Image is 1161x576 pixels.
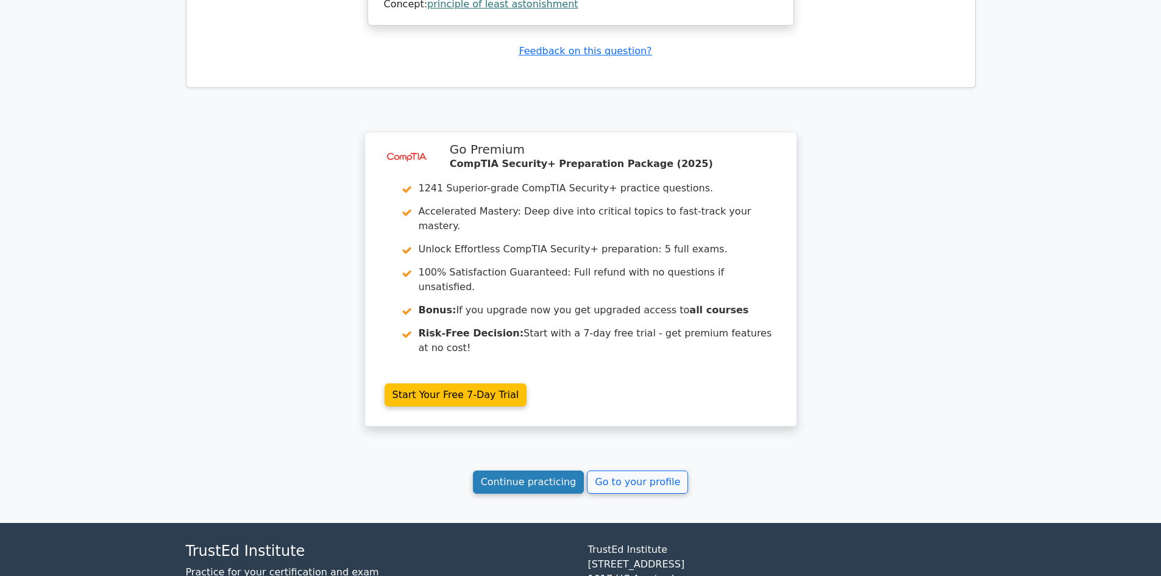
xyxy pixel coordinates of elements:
[587,471,688,494] a: Go to your profile
[385,383,527,407] a: Start Your Free 7-Day Trial
[519,45,652,57] a: Feedback on this question?
[473,471,584,494] a: Continue practicing
[186,542,573,560] h4: TrustEd Institute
